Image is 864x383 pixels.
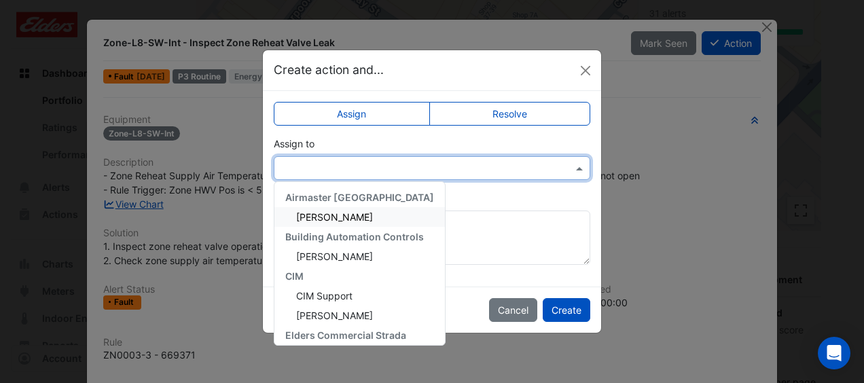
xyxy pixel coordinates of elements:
span: Building Automation Controls [285,231,424,242]
label: Resolve [429,102,591,126]
span: [PERSON_NAME] [296,310,373,321]
button: Cancel [489,298,537,322]
span: [PERSON_NAME] [296,251,373,262]
span: CIM [285,270,304,282]
button: Close [575,60,596,81]
label: Assign [274,102,430,126]
span: CIM Support [296,290,353,302]
div: Open Intercom Messenger [818,337,850,369]
button: Create [543,298,590,322]
ng-dropdown-panel: Options list [274,181,446,346]
span: [PERSON_NAME] [296,211,373,223]
h5: Create action and... [274,61,384,79]
span: Airmaster [GEOGRAPHIC_DATA] [285,191,434,203]
label: Assign to [274,136,314,151]
span: Elders Commercial Strada [285,329,406,341]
